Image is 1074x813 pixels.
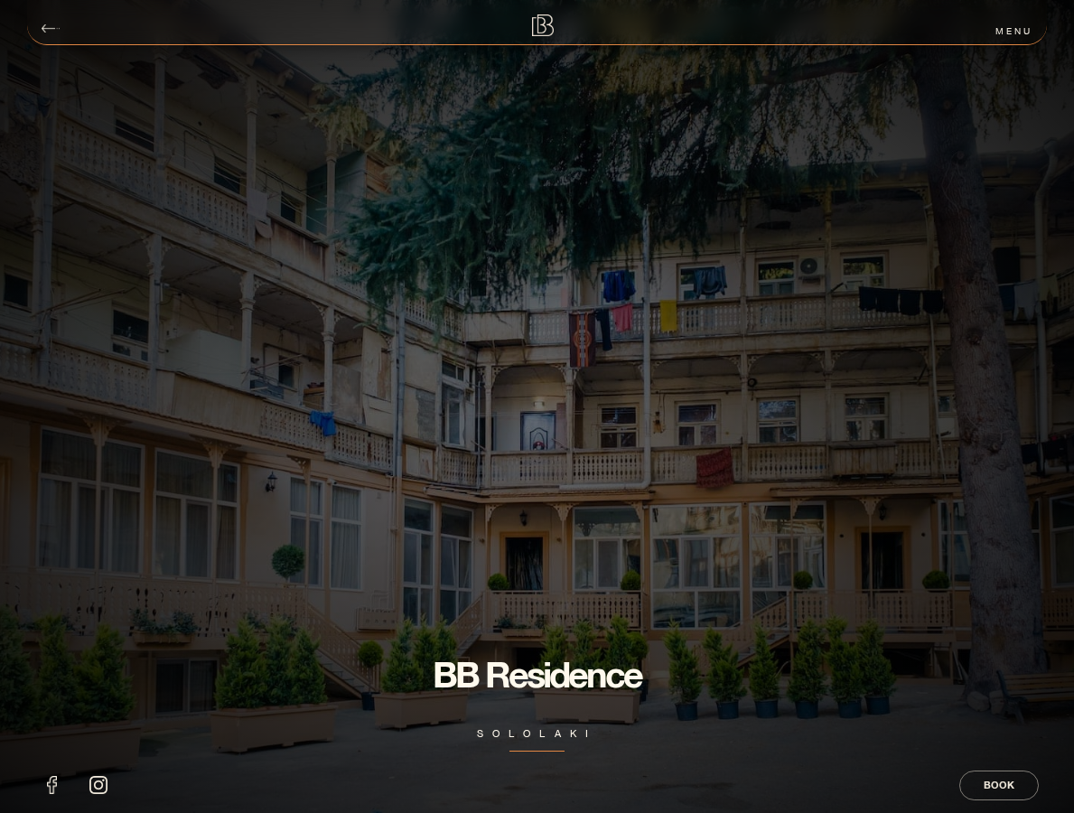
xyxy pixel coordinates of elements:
img: arrow-left-dots.17e7a6b8.png [42,24,60,33]
img: logo.5dfd1eee.png [532,14,554,36]
a: book [959,771,1039,801]
img: social-instagram.e873baa2.png [89,776,107,794]
h6: sololaki [452,724,623,752]
h1: BB residence [429,648,644,702]
img: social-facebook.40a94d4c.png [47,776,57,794]
button: menu [1012,28,1048,46]
div: menu [981,19,1047,42]
span: book [984,778,1014,793]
